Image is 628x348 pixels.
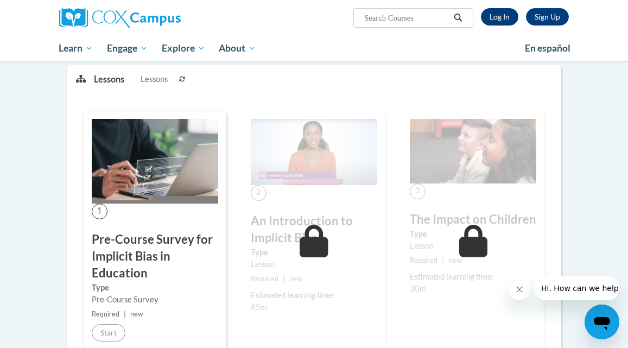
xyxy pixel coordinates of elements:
[92,310,119,318] span: Required
[7,8,88,16] span: Hi. How can we help?
[410,284,426,293] span: 30m
[92,231,218,281] h3: Pre-Course Survey for Implicit Bias in Education
[59,42,93,55] span: Learn
[410,256,437,264] span: Required
[130,310,143,318] span: new
[124,310,126,318] span: |
[92,324,125,341] button: Start
[251,246,377,258] label: Type
[410,271,536,283] div: Estimated learning time:
[442,256,444,264] span: |
[363,11,450,24] input: Search Courses
[283,275,285,283] span: |
[410,119,536,184] img: Course Image
[449,256,462,264] span: new
[410,184,426,199] span: 3
[251,185,267,201] span: 2
[509,279,530,300] iframe: Close message
[212,36,263,61] a: About
[251,302,267,312] span: 45m
[162,42,205,55] span: Explore
[585,305,619,339] iframe: Button to launch messaging window
[410,228,536,240] label: Type
[525,42,570,54] span: En español
[52,36,100,61] a: Learn
[155,36,212,61] a: Explore
[107,42,148,55] span: Engage
[59,8,218,28] a: Cox Campus
[410,240,536,252] div: Lesson
[92,119,218,204] img: Course Image
[450,11,466,24] button: Search
[251,275,278,283] span: Required
[92,204,107,219] span: 1
[141,73,168,85] span: Lessons
[251,258,377,270] div: Lesson
[518,37,578,60] a: En español
[251,289,377,301] div: Estimated learning time:
[100,36,155,61] a: Engage
[59,8,181,28] img: Cox Campus
[535,276,619,300] iframe: Message from company
[94,73,124,85] p: Lessons
[219,42,256,55] span: About
[526,8,569,26] a: Register
[92,294,218,306] div: Pre-Course Survey
[410,211,536,228] h3: The Impact on Children
[251,119,377,185] img: Course Image
[51,36,578,61] div: Main menu
[481,8,518,26] a: Log In
[251,213,377,246] h3: An Introduction to Implicit Bias
[92,282,218,294] label: Type
[289,275,302,283] span: new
